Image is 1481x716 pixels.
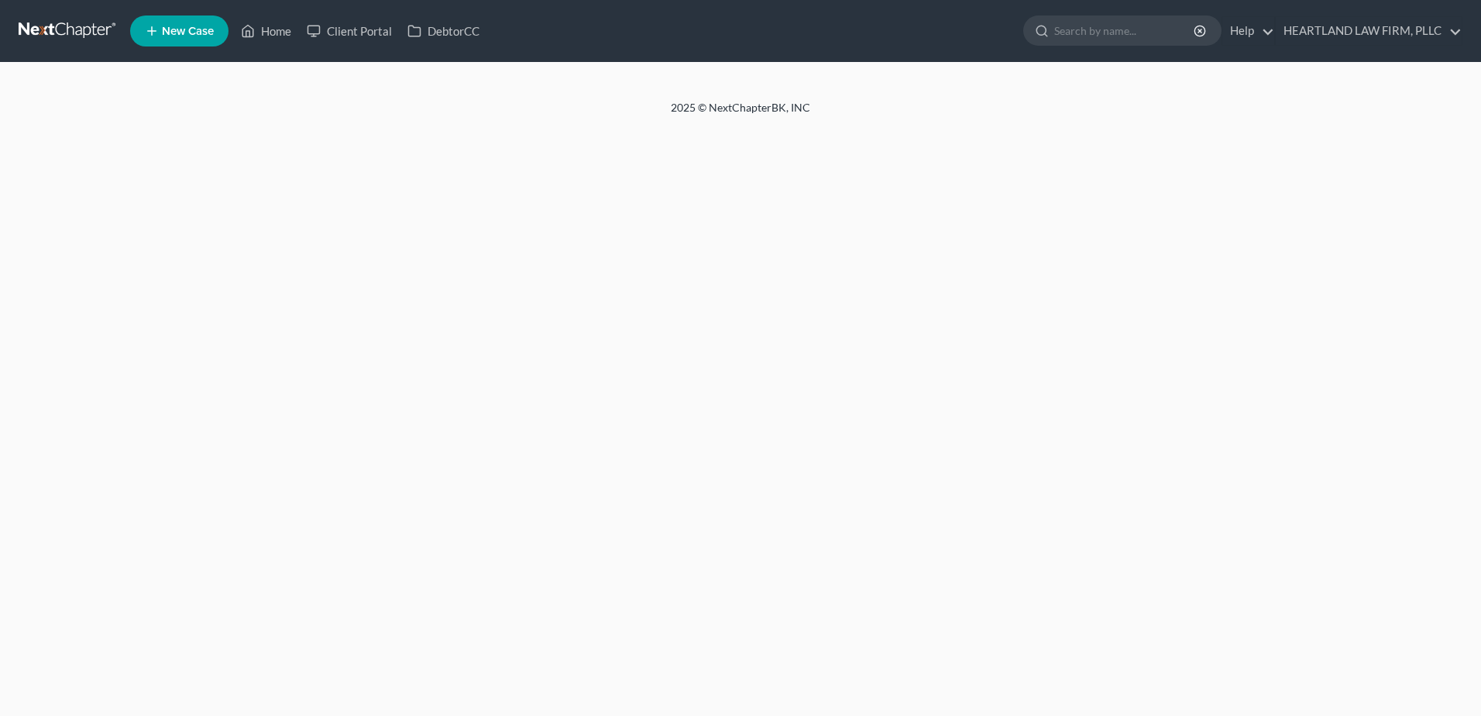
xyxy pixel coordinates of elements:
div: 2025 © NextChapterBK, INC [299,100,1182,128]
span: New Case [162,26,214,37]
input: Search by name... [1054,16,1196,45]
a: Client Portal [299,17,400,45]
a: DebtorCC [400,17,487,45]
a: Help [1222,17,1274,45]
a: HEARTLAND LAW FIRM, PLLC [1276,17,1462,45]
a: Home [233,17,299,45]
